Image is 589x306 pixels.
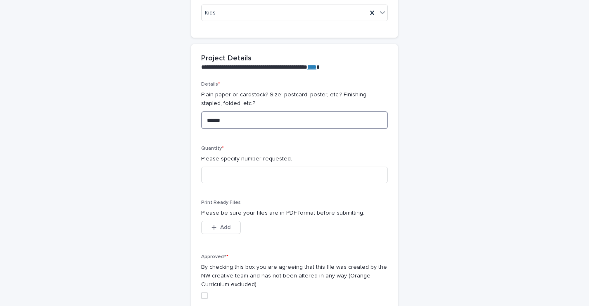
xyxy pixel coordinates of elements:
span: Approved? [201,254,228,259]
p: Please specify number requested. [201,155,388,163]
p: Please be sure your files are in PDF format before submitting. [201,209,388,218]
p: By checking this box you are agreeing that this file was created by the NW creative team and has ... [201,263,388,289]
h2: Project Details [201,54,252,63]
p: Plain paper or cardstock? Size: postcard, poster, etc.? Finishing: stapled, folded, etc.? [201,91,388,108]
span: Kids [205,9,216,17]
button: Add [201,221,241,234]
span: Details [201,82,220,87]
span: Print Ready Files [201,200,241,205]
span: Quantity [201,146,224,151]
span: Add [220,225,230,230]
